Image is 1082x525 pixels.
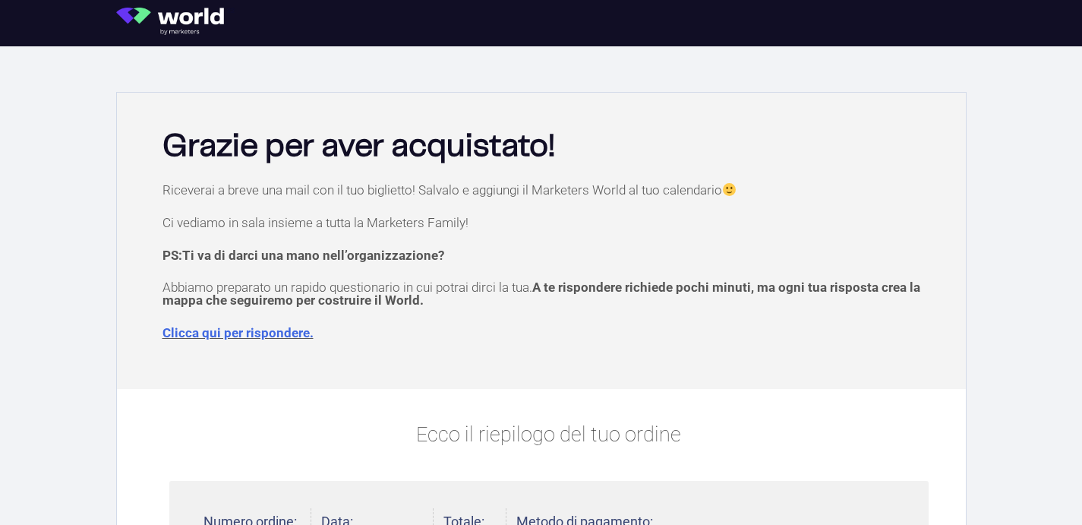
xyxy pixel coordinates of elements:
[169,419,929,451] p: Ecco il riepilogo del tuo ordine
[162,248,444,263] strong: PS:
[12,466,58,511] iframe: Customerly Messenger Launcher
[162,325,314,340] a: Clicca qui per rispondere.
[162,281,935,307] p: Abbiamo preparato un rapido questionario in cui potrai dirci la tua.
[162,280,920,308] span: A te rispondere richiede pochi minuti, ma ogni tua risposta crea la mappa che seguiremo per costr...
[162,183,935,197] p: Riceverai a breve una mail con il tuo biglietto! Salvalo e aggiungi il Marketers World al tuo cal...
[162,131,555,162] b: Grazie per aver acquistato!
[182,248,444,263] span: Ti va di darci una mano nell’organizzazione?
[723,183,736,196] img: 🙂
[162,217,935,229] p: Ci vediamo in sala insieme a tutta la Marketers Family!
